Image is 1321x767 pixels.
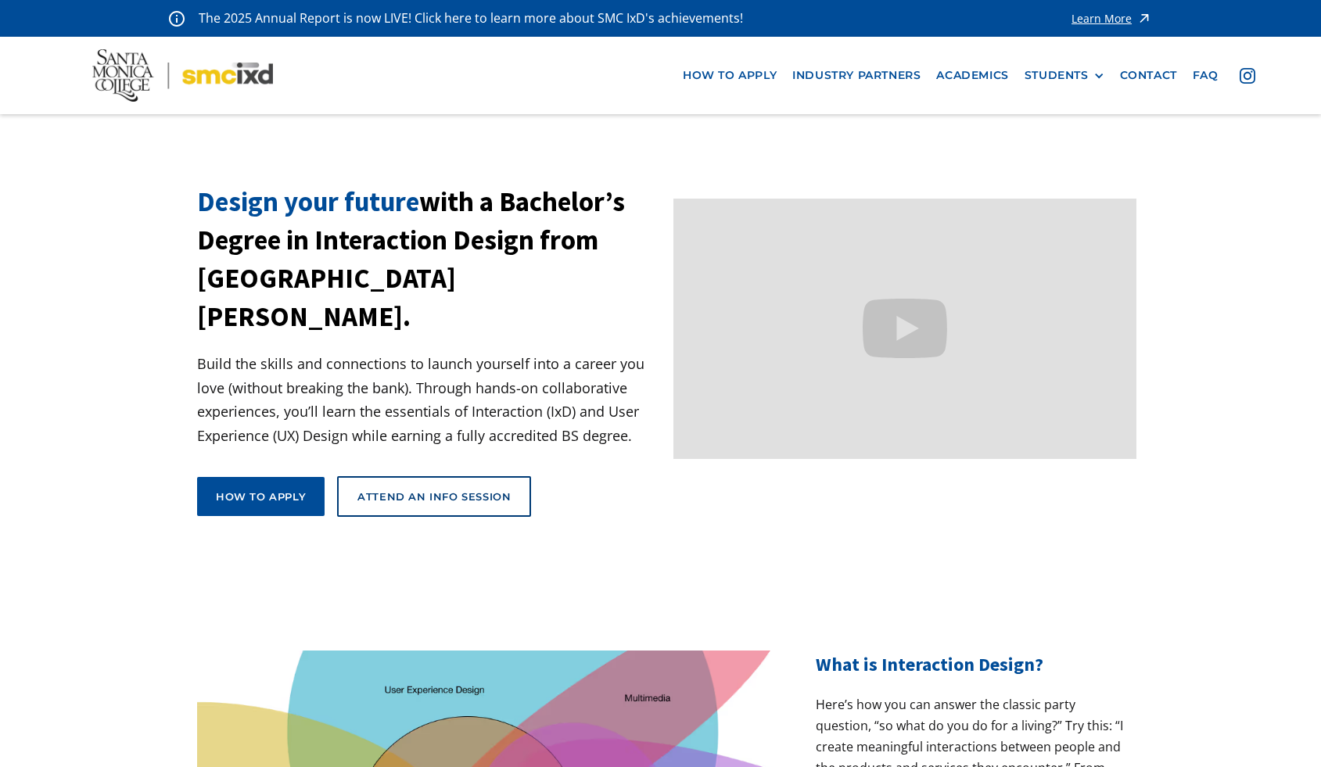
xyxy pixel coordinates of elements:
[197,185,419,219] span: Design your future
[673,199,1137,459] iframe: Design your future with a Bachelor's Degree in Interaction Design from Santa Monica College
[784,61,928,90] a: industry partners
[1185,61,1226,90] a: faq
[1240,68,1255,84] img: icon - instagram
[1112,61,1185,90] a: contact
[1072,8,1152,29] a: Learn More
[197,352,661,447] p: Build the skills and connections to launch yourself into a career you love (without breaking the ...
[169,10,185,27] img: icon - information - alert
[1025,69,1104,82] div: STUDENTS
[1072,13,1132,24] div: Learn More
[337,476,531,517] a: Attend an Info Session
[357,489,511,504] div: Attend an Info Session
[928,61,1016,90] a: Academics
[816,651,1124,679] h2: What is Interaction Design?
[92,49,273,102] img: Santa Monica College - SMC IxD logo
[1136,8,1152,29] img: icon - arrow - alert
[197,477,325,516] a: How to apply
[1025,69,1089,82] div: STUDENTS
[216,489,306,504] div: How to apply
[197,183,661,336] h1: with a Bachelor’s Degree in Interaction Design from [GEOGRAPHIC_DATA][PERSON_NAME].
[199,8,745,29] p: The 2025 Annual Report is now LIVE! Click here to learn more about SMC IxD's achievements!
[675,61,784,90] a: how to apply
